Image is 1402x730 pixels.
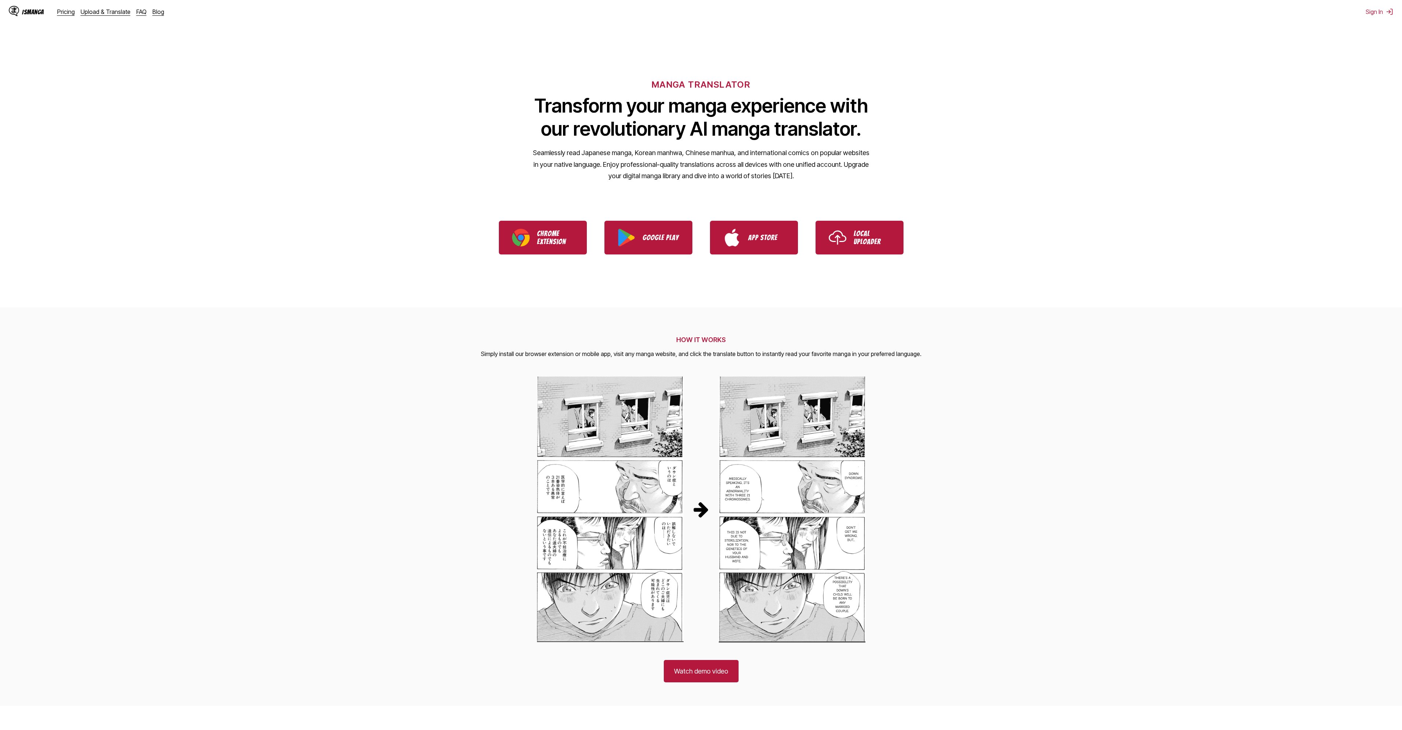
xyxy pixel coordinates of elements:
p: Simply install our browser extension or mobile app, visit any manga website, and click the transl... [481,349,921,359]
img: Google Play logo [618,229,635,246]
a: Upload & Translate [81,8,130,15]
p: App Store [748,234,785,242]
div: IsManga [22,8,44,15]
img: Chrome logo [512,229,530,246]
h6: MANGA TRANSLATOR [652,79,750,90]
p: Chrome Extension [537,230,574,246]
img: Sign out [1386,8,1393,15]
h1: Transform your manga experience with our revolutionary AI manga translator. [533,94,870,140]
img: IsManga Logo [9,6,19,16]
a: Download IsManga from Google Play [604,221,692,254]
a: Pricing [57,8,75,15]
a: IsManga LogoIsManga [9,6,57,18]
button: Sign In [1366,8,1393,15]
img: Upload icon [829,229,846,246]
a: Watch demo video [664,660,739,682]
p: Local Uploader [854,230,890,246]
h2: HOW IT WORKS [481,336,921,344]
a: FAQ [136,8,147,15]
p: Seamlessly read Japanese manga, Korean manhwa, Chinese manhua, and international comics on popula... [533,147,870,182]
img: Translation Process Arrow [692,500,710,518]
p: Google Play [643,234,679,242]
a: Download IsManga from App Store [710,221,798,254]
a: Download IsManga Chrome Extension [499,221,587,254]
img: Original Japanese Manga Panel [537,377,684,642]
a: Blog [152,8,164,15]
a: Use IsManga Local Uploader [816,221,904,254]
img: Translated English Manga Panel [719,377,865,642]
img: App Store logo [723,229,741,246]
